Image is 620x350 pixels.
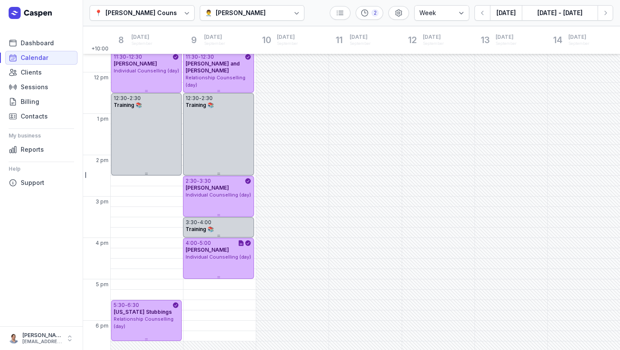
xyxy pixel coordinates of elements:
span: Billing [21,97,39,107]
span: Training 📚 [114,102,142,108]
div: - [197,240,200,247]
div: 10 [260,33,273,47]
span: [US_STATE] Stubbings [114,309,172,315]
div: 2:30 [130,95,141,102]
div: 6:30 [127,302,139,309]
span: Calendar [21,53,48,63]
div: September [131,41,152,47]
div: [EMAIL_ADDRESS][DOMAIN_NAME] [22,339,62,345]
span: [DATE] [350,34,371,41]
span: Individual Counselling (day) [186,254,251,260]
div: 12:30 [186,95,199,102]
div: [PERSON_NAME] [216,8,266,18]
span: Sessions [21,82,48,92]
div: - [198,53,201,60]
div: 👨‍⚕️ [205,8,212,18]
span: [DATE] [131,34,152,41]
div: 13 [478,33,492,47]
div: September [568,41,589,47]
span: Support [21,178,44,188]
span: Contacts [21,111,48,122]
div: 9 [187,33,201,47]
span: Reports [21,144,44,155]
span: 1 pm [97,116,108,122]
span: Training 📚 [186,226,214,232]
div: September [277,41,298,47]
div: 4:00 [200,219,211,226]
div: 📍 [95,8,102,18]
span: 12 pm [94,74,108,81]
span: Dashboard [21,38,54,48]
span: 4 pm [96,240,108,247]
span: 2 pm [96,157,108,164]
span: [PERSON_NAME] [114,60,157,67]
span: 6 pm [96,322,108,329]
div: My business [9,129,74,143]
div: 12:30 [114,95,127,102]
div: 14 [551,33,565,47]
span: 3 pm [96,198,108,205]
button: [DATE] [490,5,522,21]
span: Individual Counselling (day) [186,192,251,198]
span: [PERSON_NAME] and [PERSON_NAME] [186,60,240,74]
div: [PERSON_NAME] [22,332,62,339]
span: [PERSON_NAME] [186,184,229,191]
div: September [204,41,225,47]
div: 11 [332,33,346,47]
div: Help [9,162,74,176]
div: 5:00 [200,240,211,247]
div: 3:30 [186,219,197,226]
button: [DATE] - [DATE] [522,5,598,21]
span: [DATE] [496,34,517,41]
img: User profile image [9,333,19,344]
div: 2:30 [201,95,213,102]
div: - [197,178,199,184]
div: 12:30 [129,53,142,60]
div: 11:30 [114,53,126,60]
div: 11:30 [186,53,198,60]
div: - [125,302,127,309]
span: [PERSON_NAME] [186,247,229,253]
div: - [126,53,129,60]
span: Relationship Counselling (day) [114,316,174,329]
div: 12 [406,33,419,47]
span: [DATE] [204,34,225,41]
span: [DATE] [568,34,589,41]
span: Training 📚 [186,102,214,108]
div: 5:30 [114,302,125,309]
div: September [496,41,517,47]
div: 8 [114,33,128,47]
span: [DATE] [277,34,298,41]
span: +10:00 [91,45,110,54]
span: Clients [21,67,42,78]
div: - [199,95,201,102]
div: 4:00 [186,240,197,247]
div: - [127,95,130,102]
div: 3:30 [199,178,211,184]
span: [DATE] [423,34,444,41]
div: [PERSON_NAME] Counselling [105,8,194,18]
span: Relationship Counselling (day) [186,75,245,88]
div: 2:30 [186,178,197,184]
div: September [423,41,444,47]
div: September [350,41,371,47]
span: Individual Counselling (day) [114,68,179,74]
div: 12:30 [201,53,214,60]
div: - [197,219,200,226]
div: 2 [372,9,378,16]
span: 5 pm [96,281,108,288]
